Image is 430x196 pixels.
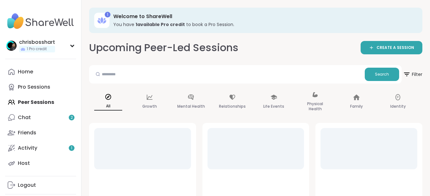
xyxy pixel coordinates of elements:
[365,68,399,81] button: Search
[5,110,76,125] a: Chat2
[18,84,50,91] div: Pro Sessions
[5,10,76,32] img: ShareWell Nav Logo
[113,13,413,20] h3: Welcome to ShareWell
[390,103,406,110] p: Identity
[105,12,110,17] div: 1
[89,41,238,55] h2: Upcoming Peer-Led Sessions
[71,145,72,151] span: 1
[19,39,55,46] div: chrisbosshart
[71,115,73,120] span: 2
[361,41,422,54] a: CREATE A SESSION
[177,103,205,110] p: Mental Health
[18,114,31,121] div: Chat
[350,103,363,110] p: Family
[18,145,37,152] div: Activity
[18,160,30,167] div: Host
[403,65,422,84] button: Filter
[6,41,17,51] img: chrisbosshart
[5,79,76,95] a: Pro Sessions
[219,103,246,110] p: Relationships
[18,68,33,75] div: Home
[27,46,47,52] span: 1 Pro credit
[5,156,76,171] a: Host
[375,71,389,77] span: Search
[94,102,122,111] p: All
[5,178,76,193] a: Logout
[5,140,76,156] a: Activity1
[263,103,284,110] p: Life Events
[403,67,422,82] span: Filter
[301,100,329,113] p: Physical Health
[5,125,76,140] a: Friends
[142,103,157,110] p: Growth
[18,182,36,189] div: Logout
[113,21,413,28] h3: You have to book a Pro Session.
[5,64,76,79] a: Home
[377,45,414,51] span: CREATE A SESSION
[18,129,36,136] div: Friends
[136,21,185,28] b: 1 available Pro credit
